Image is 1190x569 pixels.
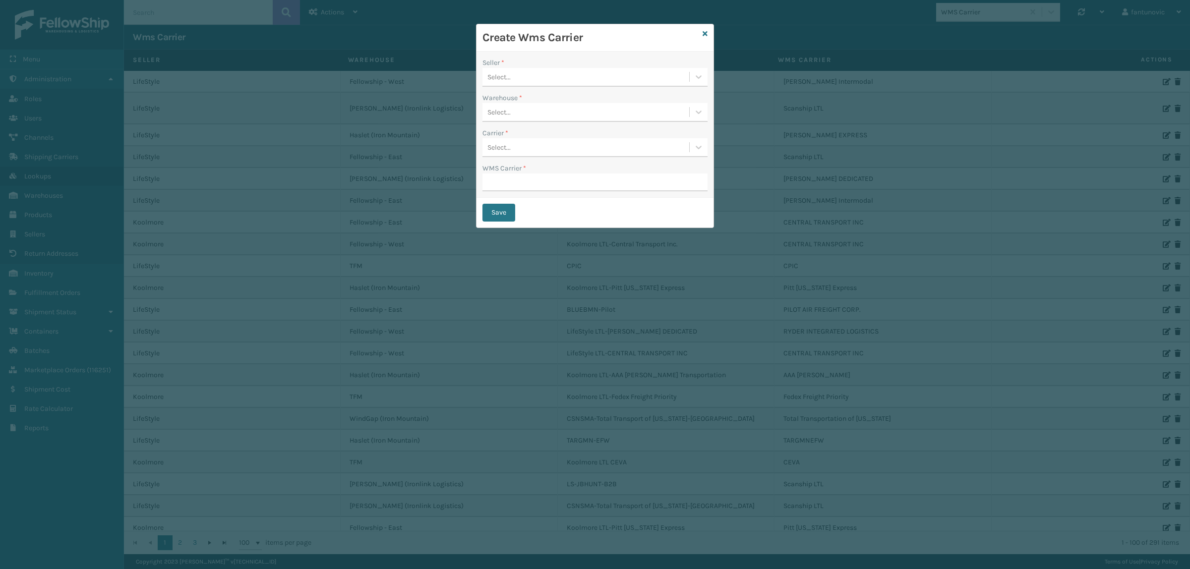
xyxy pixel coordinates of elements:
label: Warehouse [482,93,522,103]
div: Select... [487,142,511,153]
div: Select... [487,72,511,82]
button: Save [482,204,515,222]
h3: Create Wms Carrier [482,30,699,45]
label: Seller [482,57,504,68]
label: Carrier [482,128,508,138]
label: WMS Carrier [482,163,526,173]
div: Select... [487,107,511,117]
